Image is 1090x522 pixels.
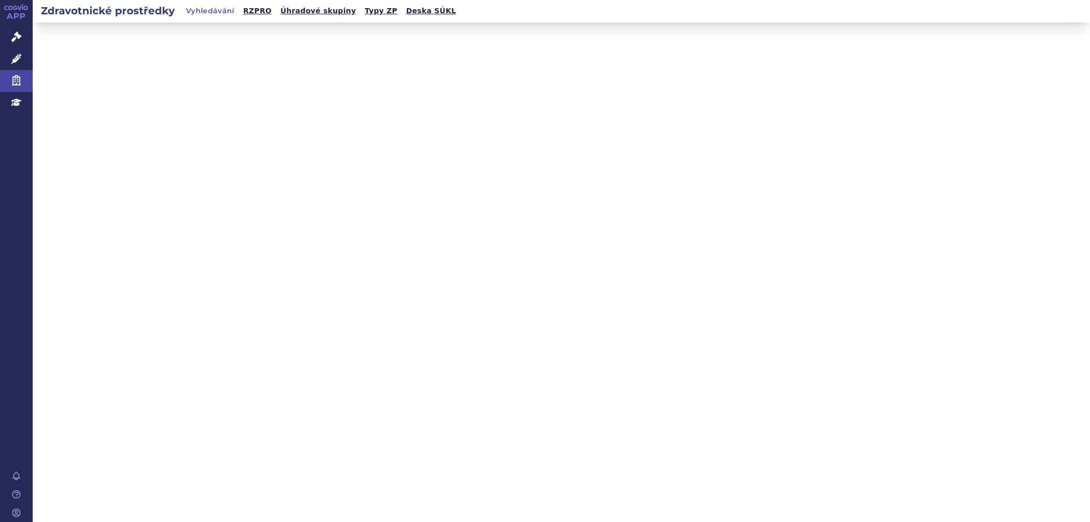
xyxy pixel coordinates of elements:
[240,4,275,18] a: RZPRO
[33,4,183,18] h2: Zdravotnické prostředky
[277,4,359,18] a: Úhradové skupiny
[183,4,238,18] a: Vyhledávání
[362,4,401,18] a: Typy ZP
[403,4,459,18] a: Deska SÚKL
